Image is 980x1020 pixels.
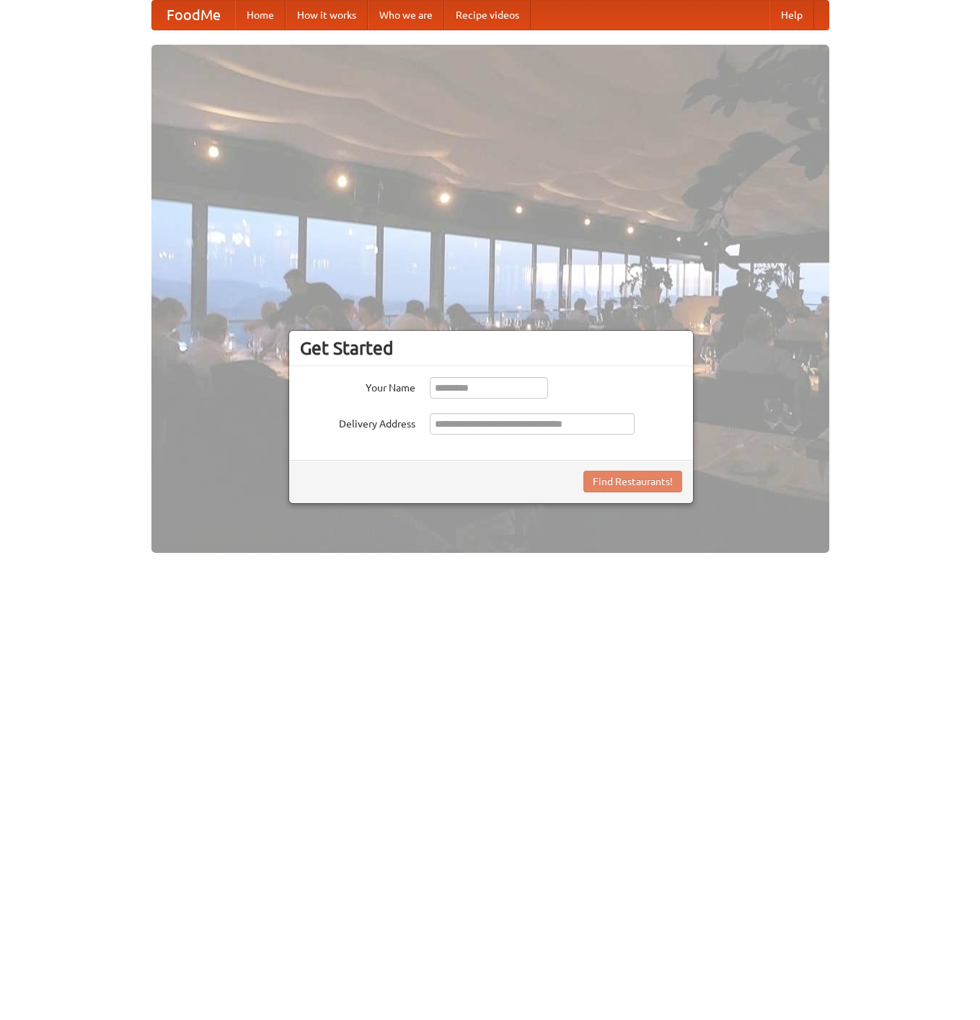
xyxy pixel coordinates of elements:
[286,1,368,30] a: How it works
[300,377,415,395] label: Your Name
[583,471,682,492] button: Find Restaurants!
[152,1,235,30] a: FoodMe
[300,413,415,431] label: Delivery Address
[444,1,531,30] a: Recipe videos
[368,1,444,30] a: Who we are
[235,1,286,30] a: Home
[300,337,682,359] h3: Get Started
[769,1,814,30] a: Help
